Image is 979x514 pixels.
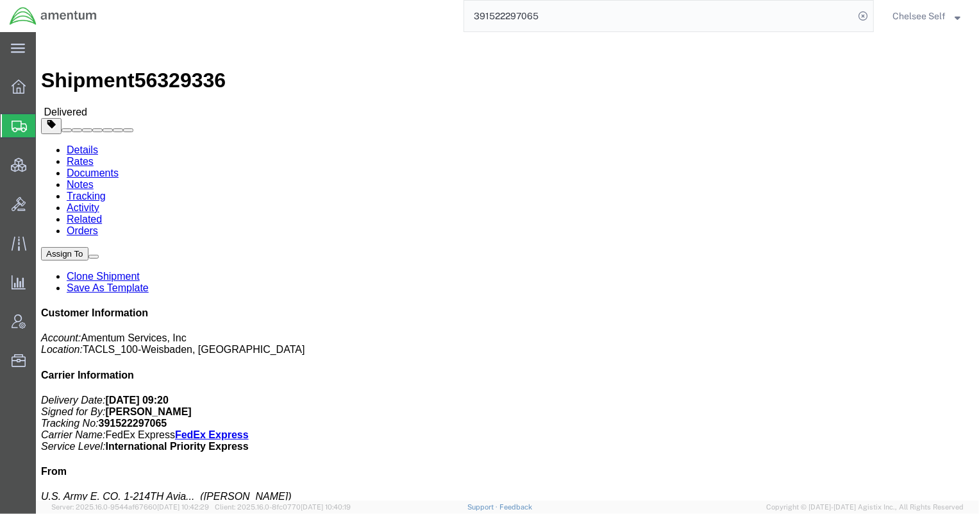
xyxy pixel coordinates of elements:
span: [DATE] 10:40:19 [301,503,351,511]
img: logo [9,6,97,26]
button: Chelsee Self [892,8,961,24]
span: Client: 2025.16.0-8fc0770 [215,503,351,511]
a: Feedback [499,503,532,511]
a: Support [467,503,499,511]
input: Search for shipment number, reference number [464,1,854,31]
span: Copyright © [DATE]-[DATE] Agistix Inc., All Rights Reserved [766,502,964,513]
span: [DATE] 10:42:29 [157,503,209,511]
iframe: FS Legacy Container [36,32,979,501]
span: Server: 2025.16.0-9544af67660 [51,503,209,511]
span: Chelsee Self [892,9,946,23]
